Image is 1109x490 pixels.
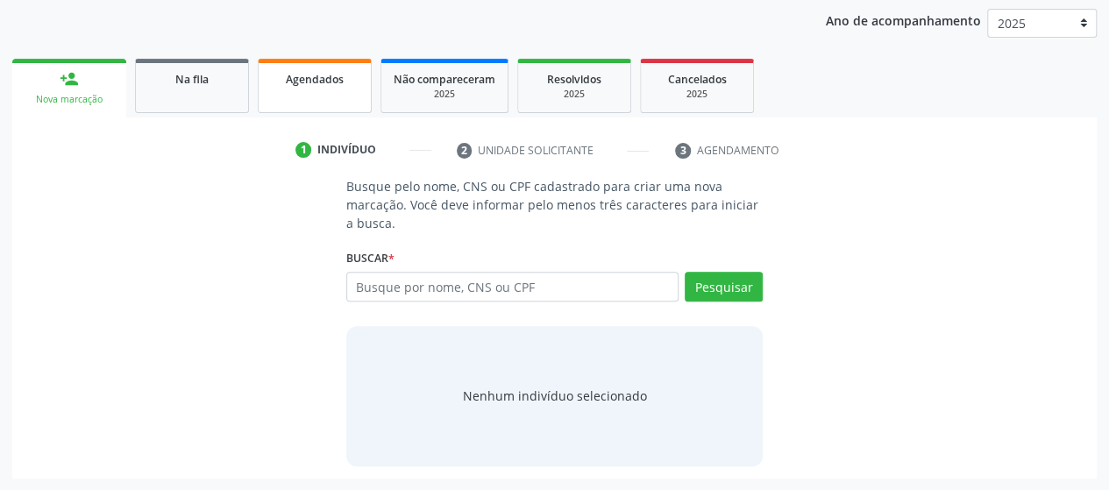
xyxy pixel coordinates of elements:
[295,142,311,158] div: 1
[547,72,601,87] span: Resolvidos
[826,9,981,31] p: Ano de acompanhamento
[346,245,395,272] label: Buscar
[60,69,79,89] div: person_add
[394,88,495,101] div: 2025
[530,88,618,101] div: 2025
[25,93,114,106] div: Nova marcação
[653,88,741,101] div: 2025
[317,142,376,158] div: Indivíduo
[286,72,344,87] span: Agendados
[175,72,209,87] span: Na fila
[346,177,764,232] p: Busque pelo nome, CNS ou CPF cadastrado para criar uma nova marcação. Você deve informar pelo men...
[463,387,647,405] div: Nenhum indivíduo selecionado
[668,72,727,87] span: Cancelados
[346,272,679,302] input: Busque por nome, CNS ou CPF
[685,272,763,302] button: Pesquisar
[394,72,495,87] span: Não compareceram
